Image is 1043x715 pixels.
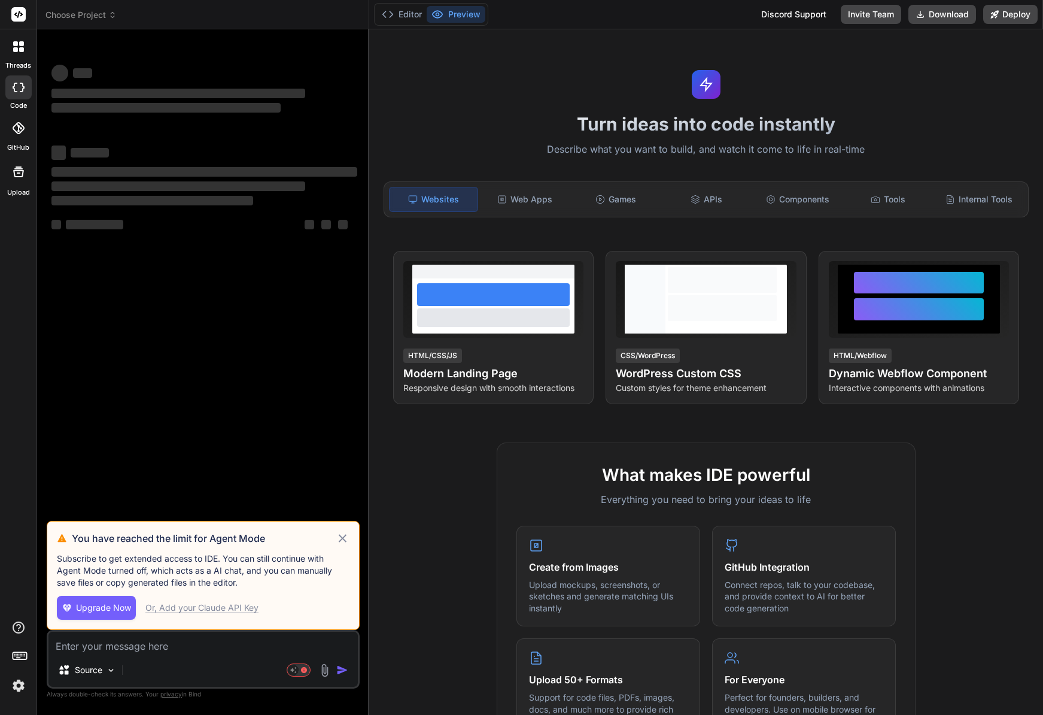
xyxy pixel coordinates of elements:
[45,9,117,21] span: Choose Project
[829,349,892,363] div: HTML/Webflow
[754,5,834,24] div: Discord Support
[318,664,332,677] img: attachment
[616,365,796,382] h4: WordPress Custom CSS
[908,5,976,24] button: Download
[725,560,883,574] h4: GitHub Integration
[753,187,842,212] div: Components
[57,596,136,620] button: Upgrade Now
[481,187,569,212] div: Web Apps
[51,89,305,98] span: ‌
[321,220,331,229] span: ‌
[51,196,253,205] span: ‌
[571,187,660,212] div: Games
[376,142,1036,157] p: Describe what you want to build, and watch it come to life in real-time
[72,531,336,546] h3: You have reached the limit for Agent Mode
[338,220,348,229] span: ‌
[5,60,31,71] label: threads
[305,220,314,229] span: ‌
[145,602,259,614] div: Or, Add your Claude API Key
[662,187,751,212] div: APIs
[427,6,485,23] button: Preview
[51,65,68,81] span: ‌
[377,6,427,23] button: Editor
[51,167,357,177] span: ‌
[516,462,896,487] h2: What makes IDE powerful
[51,103,281,113] span: ‌
[829,365,1009,382] h4: Dynamic Webflow Component
[73,68,92,78] span: ‌
[47,689,360,700] p: Always double-check its answers. Your in Bind
[106,665,116,675] img: Pick Models
[529,560,688,574] h4: Create from Images
[616,382,796,394] p: Custom styles for theme enhancement
[57,553,349,589] p: Subscribe to get extended access to IDE. You can still continue with Agent Mode turned off, which...
[389,187,479,212] div: Websites
[841,5,901,24] button: Invite Team
[51,220,61,229] span: ‌
[829,382,1009,394] p: Interactive components with animations
[725,672,883,687] h4: For Everyone
[403,365,583,382] h4: Modern Landing Page
[7,187,30,198] label: Upload
[51,146,66,160] span: ‌
[529,672,688,687] h4: Upload 50+ Formats
[983,5,1038,24] button: Deploy
[376,113,1036,135] h1: Turn ideas into code instantly
[8,675,29,696] img: settings
[76,602,131,614] span: Upgrade Now
[7,143,29,153] label: GitHub
[844,187,932,212] div: Tools
[160,690,182,698] span: privacy
[516,492,896,507] p: Everything you need to bring your ideas to life
[10,101,27,111] label: code
[725,579,883,614] p: Connect repos, talk to your codebase, and provide context to AI for better code generation
[403,382,583,394] p: Responsive design with smooth interactions
[336,664,348,676] img: icon
[71,148,109,157] span: ‌
[616,349,680,363] div: CSS/WordPress
[51,181,305,191] span: ‌
[529,579,688,614] p: Upload mockups, screenshots, or sketches and generate matching UIs instantly
[935,187,1023,212] div: Internal Tools
[75,664,102,676] p: Source
[403,349,462,363] div: HTML/CSS/JS
[66,220,123,229] span: ‌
